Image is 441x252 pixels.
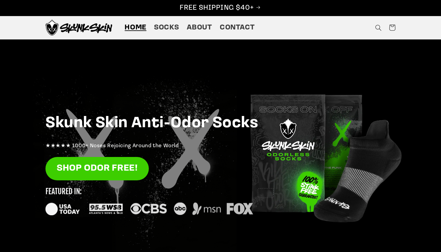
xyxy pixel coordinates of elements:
summary: Search [371,21,385,35]
a: About [183,19,216,36]
span: Socks [154,23,179,32]
img: Skunk Skin Anti-Odor Socks. [45,20,112,36]
img: new_featured_logos_1_small.svg [45,188,253,215]
p: FREE SHIPPING $40+ [6,3,435,13]
span: Contact [220,23,255,32]
a: Socks [150,19,183,36]
p: ★★★★★ 1000+ Noses Rejoicing Around the World [45,141,396,151]
a: Contact [216,19,259,36]
span: About [187,23,212,32]
a: Home [121,19,150,36]
strong: Skunk Skin Anti-Odor Socks [45,116,259,131]
span: Home [125,23,146,32]
a: SHOP ODOR FREE! [45,157,149,180]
